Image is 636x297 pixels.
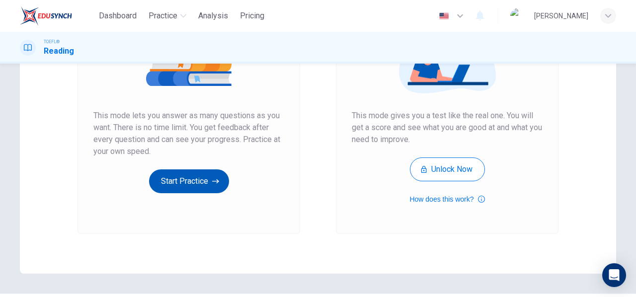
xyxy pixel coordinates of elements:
img: en [438,12,450,20]
button: How does this work? [409,193,484,205]
span: This mode lets you answer as many questions as you want. There is no time limit. You get feedback... [93,110,284,157]
a: EduSynch logo [20,6,95,26]
button: Pricing [236,7,268,25]
span: Analysis [198,10,228,22]
button: Unlock Now [410,157,485,181]
button: Practice [145,7,190,25]
span: This mode gives you a test like the real one. You will get a score and see what you are good at a... [352,110,543,146]
div: [PERSON_NAME] [534,10,588,22]
button: Start Practice [149,169,229,193]
button: Analysis [194,7,232,25]
div: Open Intercom Messenger [602,263,626,287]
img: Profile picture [510,8,526,24]
span: Pricing [240,10,264,22]
span: Dashboard [99,10,137,22]
span: Practice [149,10,177,22]
h1: Reading [44,45,74,57]
span: TOEFL® [44,38,60,45]
img: EduSynch logo [20,6,72,26]
button: Dashboard [95,7,141,25]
